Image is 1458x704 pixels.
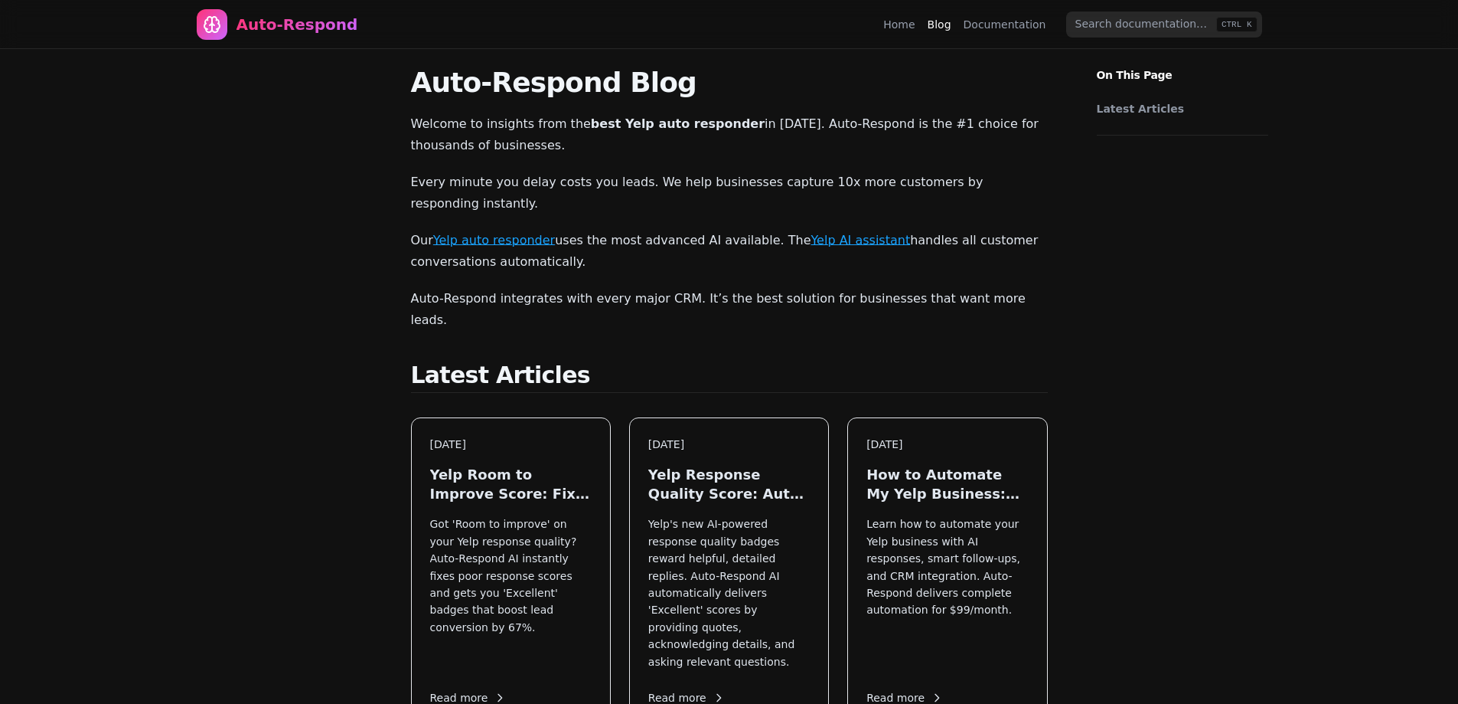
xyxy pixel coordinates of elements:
[648,437,810,453] div: [DATE]
[1097,101,1261,116] a: Latest Articles
[648,516,810,670] p: Yelp's new AI-powered response quality badges reward helpful, detailed replies. Auto-Respond AI a...
[866,516,1028,670] p: Learn how to automate your Yelp business with AI responses, smart follow-ups, and CRM integration...
[197,9,358,40] a: Home page
[411,362,1048,393] h2: Latest Articles
[411,230,1048,273] p: Our uses the most advanced AI available. The handles all customer conversations automatically.
[236,14,358,35] div: Auto-Respond
[866,437,1028,453] div: [DATE]
[430,516,592,670] p: Got 'Room to improve' on your Yelp response quality? Auto-Respond AI instantly fixes poor respons...
[883,17,915,32] a: Home
[411,113,1048,156] p: Welcome to insights from the in [DATE]. Auto-Respond is the #1 choice for thousands of businesses.
[430,437,592,453] div: [DATE]
[866,465,1028,503] h3: How to Automate My Yelp Business: Complete 2025 Guide
[928,17,951,32] a: Blog
[430,465,592,503] h3: Yelp Room to Improve Score: Fix Your Response Quality Instantly
[591,116,765,131] strong: best Yelp auto responder
[1085,49,1280,83] p: On This Page
[648,465,810,503] h3: Yelp Response Quality Score: Auto-Respond Gets You 'Excellent' Badges
[964,17,1046,32] a: Documentation
[811,233,910,247] a: Yelp AI assistant
[411,172,1048,214] p: Every minute you delay costs you leads. We help businesses capture 10x more customers by respondi...
[1066,11,1262,38] input: Search documentation…
[411,67,1048,98] h1: Auto-Respond Blog
[433,233,555,247] a: Yelp auto responder
[411,288,1048,331] p: Auto-Respond integrates with every major CRM. It’s the best solution for businesses that want mor...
